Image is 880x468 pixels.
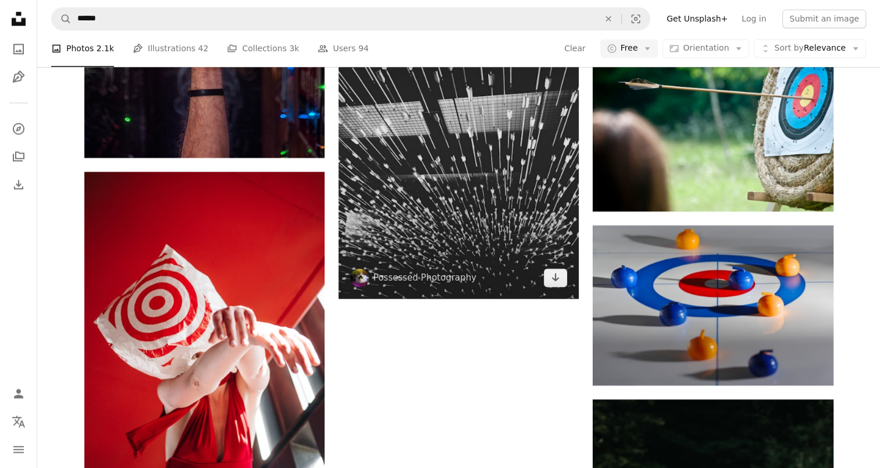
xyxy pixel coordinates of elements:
[662,40,749,58] button: Orientation
[544,268,567,287] a: Download
[7,438,30,461] button: Menu
[7,173,30,196] a: Download History
[198,42,209,55] span: 42
[774,44,803,53] span: Sort by
[350,268,369,287] img: Go to Possessed Photography's profile
[133,30,208,68] a: Illustrations 42
[593,300,833,310] a: a group of balls sitting on top of a table
[593,126,833,137] a: a bird on a stick
[774,43,846,55] span: Relevance
[622,8,650,30] button: Visual search
[7,410,30,433] button: Language
[593,52,833,212] img: a bird on a stick
[596,8,621,30] button: Clear
[84,327,325,337] a: woman cross arms
[621,43,638,55] span: Free
[754,40,866,58] button: Sort byRelevance
[7,65,30,88] a: Illustrations
[227,30,299,68] a: Collections 3k
[339,132,579,143] a: arrows
[7,37,30,61] a: Photos
[7,117,30,140] a: Explore
[7,382,30,405] a: Log in / Sign up
[593,225,833,385] img: a group of balls sitting on top of a table
[289,42,299,55] span: 3k
[52,8,72,30] button: Search Unsplash
[7,7,30,33] a: Home — Unsplash
[358,42,369,55] span: 94
[600,40,658,58] button: Free
[564,40,586,58] button: Clear
[318,30,369,68] a: Users 94
[683,44,729,53] span: Orientation
[373,272,476,283] a: Possessed Photography
[660,9,735,28] a: Get Unsplash+
[735,9,773,28] a: Log in
[782,9,866,28] button: Submit an image
[7,145,30,168] a: Collections
[51,7,650,30] form: Find visuals sitewide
